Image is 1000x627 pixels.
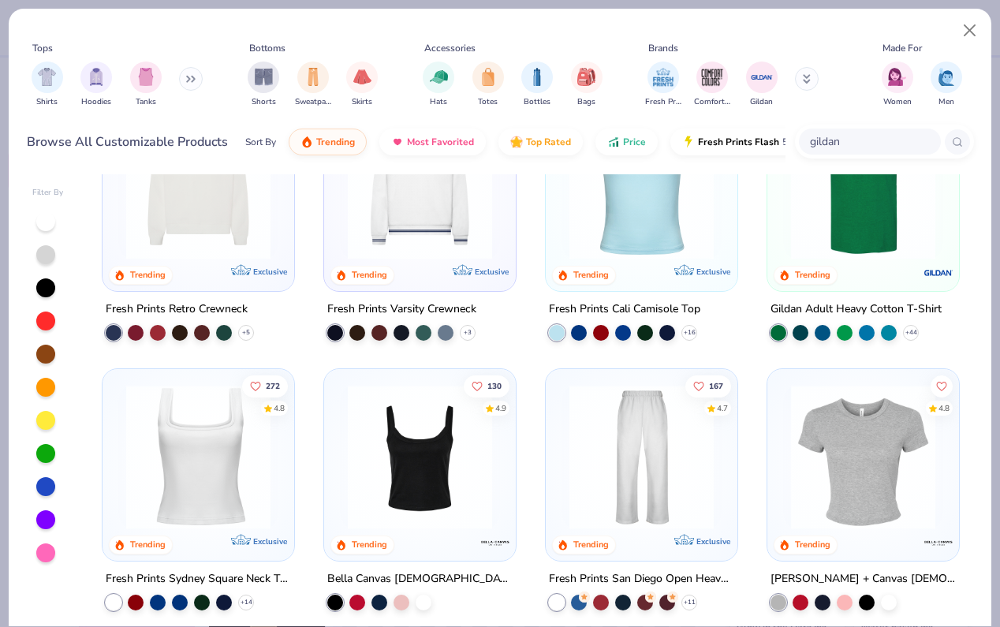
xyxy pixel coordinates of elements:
[327,299,476,319] div: Fresh Prints Varsity Crewneck
[595,129,658,155] button: Price
[479,526,511,558] img: Bella + Canvas logo
[106,299,248,319] div: Fresh Prints Retro Crewneck
[253,536,287,546] span: Exclusive
[694,96,730,108] span: Comfort Colors
[38,68,56,86] img: Shirts Image
[340,115,500,259] img: 4d4398e1-a86f-4e3e-85fd-b9623566810e
[248,62,279,108] div: filter for Shorts
[955,16,985,46] button: Close
[750,65,774,89] img: Gildan Image
[682,136,695,148] img: flash.gif
[32,41,53,55] div: Tops
[423,62,454,108] div: filter for Hats
[346,62,378,108] div: filter for Skirts
[698,136,779,148] span: Fresh Prints Flash
[118,384,278,528] img: 94a2aa95-cd2b-4983-969b-ecd512716e9a
[274,402,285,414] div: 4.8
[423,62,454,108] button: filter button
[391,136,404,148] img: most_fav.gif
[430,68,448,86] img: Hats Image
[242,327,250,337] span: + 5
[295,62,331,108] div: filter for Sweatpants
[137,68,155,86] img: Tanks Image
[352,96,372,108] span: Skirts
[577,96,595,108] span: Bags
[32,62,63,108] div: filter for Shirts
[36,96,58,108] span: Shirts
[521,62,553,108] div: filter for Bottles
[882,41,922,55] div: Made For
[88,68,105,86] img: Hoodies Image
[32,62,63,108] button: filter button
[472,62,504,108] button: filter button
[248,62,279,108] button: filter button
[249,41,285,55] div: Bottoms
[882,62,913,108] div: filter for Women
[80,62,112,108] div: filter for Hoodies
[289,129,367,155] button: Trending
[700,65,724,89] img: Comfort Colors Image
[750,96,773,108] span: Gildan
[118,115,278,259] img: 3abb6cdb-110e-4e18-92a0-dbcd4e53f056
[27,132,228,151] div: Browse All Customizable Products
[648,41,678,55] div: Brands
[464,375,509,397] button: Like
[526,136,571,148] span: Top Rated
[746,62,778,108] div: filter for Gildan
[771,569,956,588] div: [PERSON_NAME] + Canvas [DEMOGRAPHIC_DATA]' Micro Ribbed Baby Tee
[498,129,583,155] button: Top Rated
[253,266,287,276] span: Exclusive
[407,136,474,148] span: Most Favorited
[938,68,955,86] img: Men Image
[645,62,681,108] div: filter for Fresh Prints
[295,96,331,108] span: Sweatpants
[340,384,500,528] img: 8af284bf-0d00-45ea-9003-ce4b9a3194ad
[577,68,595,86] img: Bags Image
[464,327,472,337] span: + 3
[694,62,730,108] div: filter for Comfort Colors
[106,569,291,588] div: Fresh Prints Sydney Square Neck Tank Top
[922,526,953,558] img: Bella + Canvas logo
[130,62,162,108] div: filter for Tanks
[304,68,322,86] img: Sweatpants Image
[571,62,603,108] div: filter for Bags
[478,96,498,108] span: Totes
[300,136,313,148] img: trending.gif
[931,62,962,108] div: filter for Men
[424,41,476,55] div: Accessories
[524,96,550,108] span: Bottles
[130,62,162,108] button: filter button
[683,597,695,606] span: + 11
[472,62,504,108] div: filter for Totes
[327,569,513,588] div: Bella Canvas [DEMOGRAPHIC_DATA]' Micro Ribbed Scoop Tank
[245,135,276,149] div: Sort By
[379,129,486,155] button: Most Favorited
[241,597,252,606] span: + 14
[670,129,853,155] button: Fresh Prints Flash5 day delivery
[521,62,553,108] button: filter button
[746,62,778,108] button: filter button
[316,136,355,148] span: Trending
[32,187,64,199] div: Filter By
[353,68,371,86] img: Skirts Image
[479,68,497,86] img: Totes Image
[782,133,841,151] span: 5 day delivery
[267,382,281,390] span: 272
[883,96,912,108] span: Women
[623,136,646,148] span: Price
[295,62,331,108] button: filter button
[645,62,681,108] button: filter button
[243,375,289,397] button: Like
[346,62,378,108] button: filter button
[430,96,447,108] span: Hats
[645,96,681,108] span: Fresh Prints
[528,68,546,86] img: Bottles Image
[888,68,906,86] img: Women Image
[80,62,112,108] button: filter button
[938,96,954,108] span: Men
[252,96,276,108] span: Shorts
[882,62,913,108] button: filter button
[255,68,273,86] img: Shorts Image
[136,96,156,108] span: Tanks
[808,132,930,151] input: Try "T-Shirt"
